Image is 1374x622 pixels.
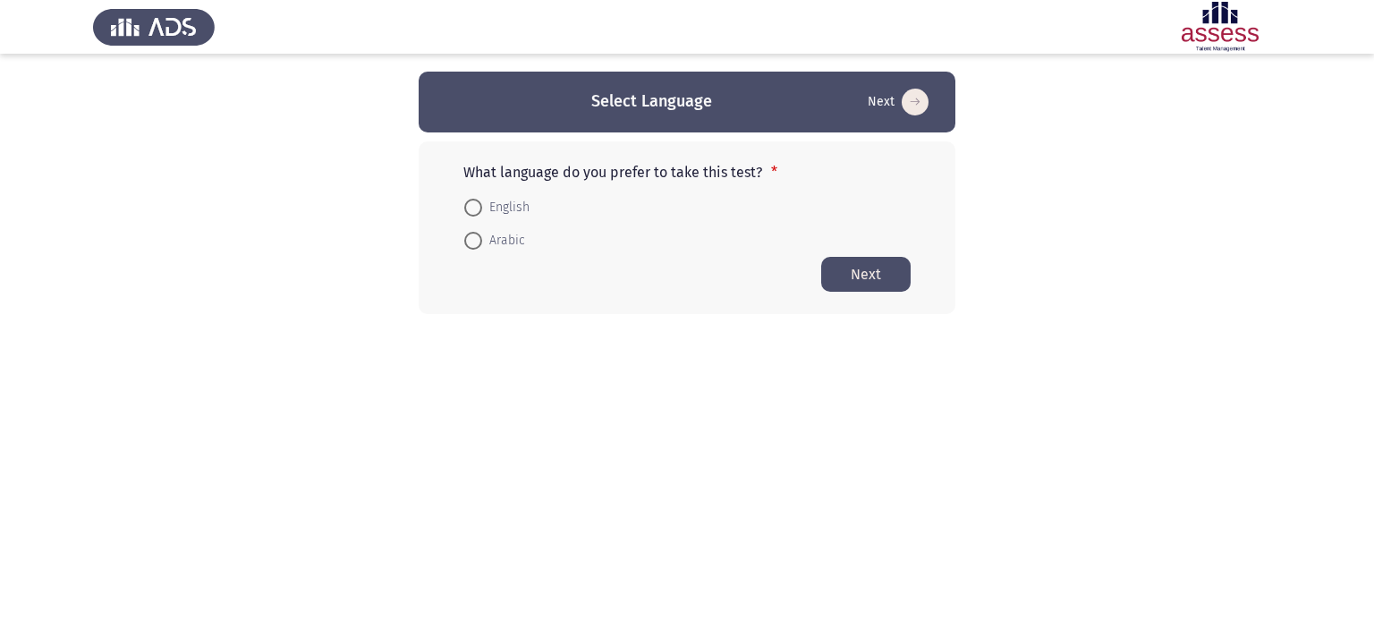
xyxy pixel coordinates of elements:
[591,90,712,113] h3: Select Language
[821,257,911,292] button: Start assessment
[93,2,215,52] img: Assess Talent Management logo
[862,88,934,116] button: Start assessment
[482,197,530,218] span: English
[482,230,525,251] span: Arabic
[463,164,911,181] p: What language do you prefer to take this test?
[1159,2,1281,52] img: Assessment logo of Leadership Styles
